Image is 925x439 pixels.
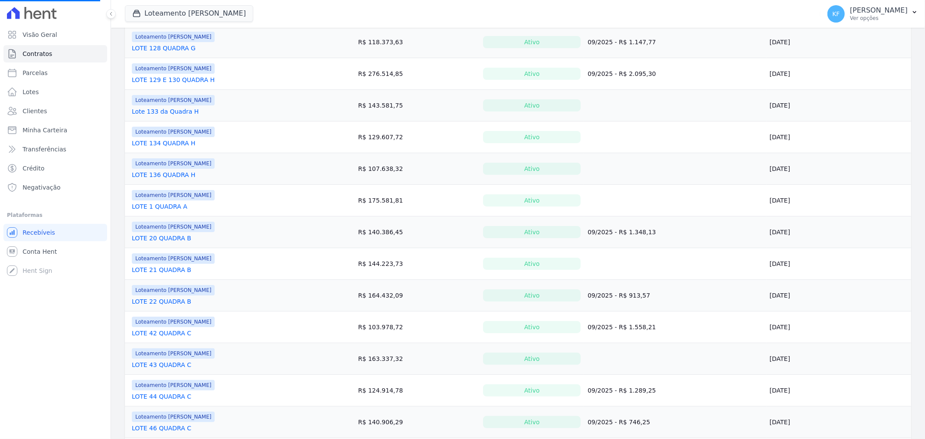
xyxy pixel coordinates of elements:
td: [DATE] [766,216,911,248]
span: Loteamento [PERSON_NAME] [132,190,215,200]
span: Negativação [23,183,61,192]
td: [DATE] [766,185,911,216]
div: Ativo [483,226,581,238]
p: [PERSON_NAME] [850,6,908,15]
a: LOTE 128 QUADRA G [132,44,196,52]
span: Lotes [23,88,39,96]
td: R$ 175.581,81 [355,185,480,216]
a: 09/2025 - R$ 1.558,21 [588,324,656,331]
td: [DATE] [766,375,911,406]
span: Contratos [23,49,52,58]
span: Loteamento [PERSON_NAME] [132,32,215,42]
a: 09/2025 - R$ 1.348,13 [588,229,656,236]
td: R$ 164.432,09 [355,280,480,311]
span: Loteamento [PERSON_NAME] [132,127,215,137]
a: LOTE 42 QUADRA C [132,329,191,337]
td: R$ 163.337,32 [355,343,480,375]
div: Plataformas [7,210,104,220]
span: Loteamento [PERSON_NAME] [132,95,215,105]
td: [DATE] [766,121,911,153]
a: LOTE 46 QUADRA C [132,424,191,432]
a: Lote 133 da Quadra H [132,107,199,116]
span: Recebíveis [23,228,55,237]
span: Loteamento [PERSON_NAME] [132,63,215,74]
a: Clientes [3,102,107,120]
div: Ativo [483,321,581,333]
a: Recebíveis [3,224,107,241]
a: LOTE 129 E 130 QUADRA H [132,75,215,84]
td: [DATE] [766,311,911,343]
p: Ver opções [850,15,908,22]
a: LOTE 1 QUADRA A [132,202,187,211]
span: Loteamento [PERSON_NAME] [132,253,215,264]
div: Ativo [483,68,581,80]
td: R$ 129.607,72 [355,121,480,153]
span: Loteamento [PERSON_NAME] [132,380,215,390]
span: Parcelas [23,69,48,77]
a: Visão Geral [3,26,107,43]
div: Ativo [483,416,581,428]
button: KF [PERSON_NAME] Ver opções [820,2,925,26]
td: R$ 118.373,63 [355,26,480,58]
a: LOTE 21 QUADRA B [132,265,191,274]
td: R$ 124.914,78 [355,375,480,406]
span: Loteamento [PERSON_NAME] [132,317,215,327]
td: R$ 140.906,29 [355,406,480,438]
div: Ativo [483,384,581,396]
div: Ativo [483,99,581,111]
td: [DATE] [766,248,911,280]
a: Parcelas [3,64,107,82]
div: Ativo [483,131,581,143]
a: LOTE 20 QUADRA B [132,234,191,242]
a: Transferências [3,141,107,158]
td: R$ 140.386,45 [355,216,480,248]
a: Crédito [3,160,107,177]
td: [DATE] [766,26,911,58]
div: Ativo [483,258,581,270]
a: LOTE 44 QUADRA C [132,392,191,401]
a: Conta Hent [3,243,107,260]
a: LOTE 136 QUADRA H [132,170,196,179]
a: Minha Carteira [3,121,107,139]
div: Ativo [483,163,581,175]
td: R$ 103.978,72 [355,311,480,343]
a: LOTE 22 QUADRA B [132,297,191,306]
a: Negativação [3,179,107,196]
a: 09/2025 - R$ 1.147,77 [588,39,656,46]
span: Visão Geral [23,30,57,39]
td: [DATE] [766,58,911,90]
td: [DATE] [766,406,911,438]
div: Ativo [483,194,581,206]
td: R$ 276.514,85 [355,58,480,90]
button: Loteamento [PERSON_NAME] [125,5,253,22]
td: R$ 144.223,73 [355,248,480,280]
span: Loteamento [PERSON_NAME] [132,158,215,169]
td: [DATE] [766,90,911,121]
td: R$ 107.638,32 [355,153,480,185]
span: Conta Hent [23,247,57,256]
div: Ativo [483,289,581,301]
a: 09/2025 - R$ 913,57 [588,292,650,299]
span: Loteamento [PERSON_NAME] [132,222,215,232]
a: 09/2025 - R$ 746,25 [588,419,650,426]
div: Ativo [483,353,581,365]
td: R$ 143.581,75 [355,90,480,121]
span: Loteamento [PERSON_NAME] [132,285,215,295]
span: Loteamento [PERSON_NAME] [132,348,215,359]
span: Minha Carteira [23,126,67,134]
a: Lotes [3,83,107,101]
a: 09/2025 - R$ 1.289,25 [588,387,656,394]
span: Crédito [23,164,45,173]
a: 09/2025 - R$ 2.095,30 [588,70,656,77]
a: LOTE 43 QUADRA C [132,360,191,369]
span: KF [832,11,840,17]
a: Contratos [3,45,107,62]
span: Clientes [23,107,47,115]
a: LOTE 134 QUADRA H [132,139,196,147]
div: Ativo [483,36,581,48]
span: Transferências [23,145,66,154]
td: [DATE] [766,153,911,185]
span: Loteamento [PERSON_NAME] [132,412,215,422]
td: [DATE] [766,280,911,311]
td: [DATE] [766,343,911,375]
